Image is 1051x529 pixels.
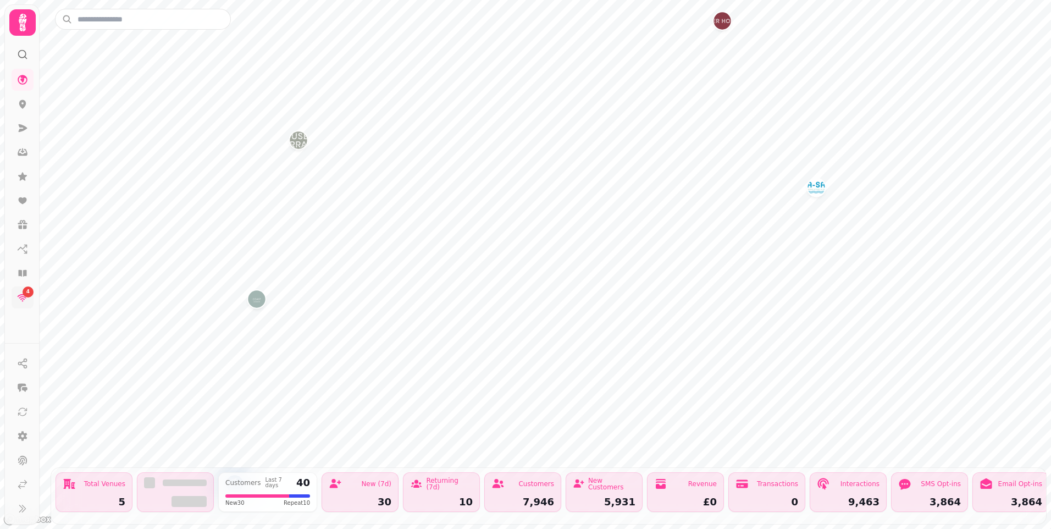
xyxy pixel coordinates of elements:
[840,481,879,487] div: Interactions
[265,477,292,488] div: Last 7 days
[688,481,717,487] div: Revenue
[980,497,1042,507] div: 3,864
[807,179,825,200] div: Map marker
[296,478,310,488] div: 40
[998,481,1042,487] div: Email Opt-ins
[248,290,265,311] div: Map marker
[225,499,245,507] span: New 30
[573,497,635,507] div: 5,931
[410,497,473,507] div: 10
[84,481,125,487] div: Total Venues
[361,481,391,487] div: New (7d)
[898,497,961,507] div: 3,864
[588,477,635,491] div: New Customers
[12,286,34,308] a: 4
[921,481,961,487] div: SMS Opt-ins
[735,497,798,507] div: 0
[329,497,391,507] div: 30
[225,480,261,486] div: Customers
[518,481,554,487] div: Customers
[491,497,554,507] div: 7,946
[654,497,717,507] div: £0
[290,131,307,149] button: House of Darrach
[757,481,798,487] div: Transactions
[26,288,30,296] span: 4
[63,497,125,507] div: 5
[284,499,310,507] span: Repeat 10
[426,477,473,491] div: Returning (7d)
[248,290,265,308] button: Coast
[807,179,825,196] button: Boardwalk
[290,131,307,152] div: Map marker
[3,513,52,526] a: Mapbox logo
[817,497,879,507] div: 9,463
